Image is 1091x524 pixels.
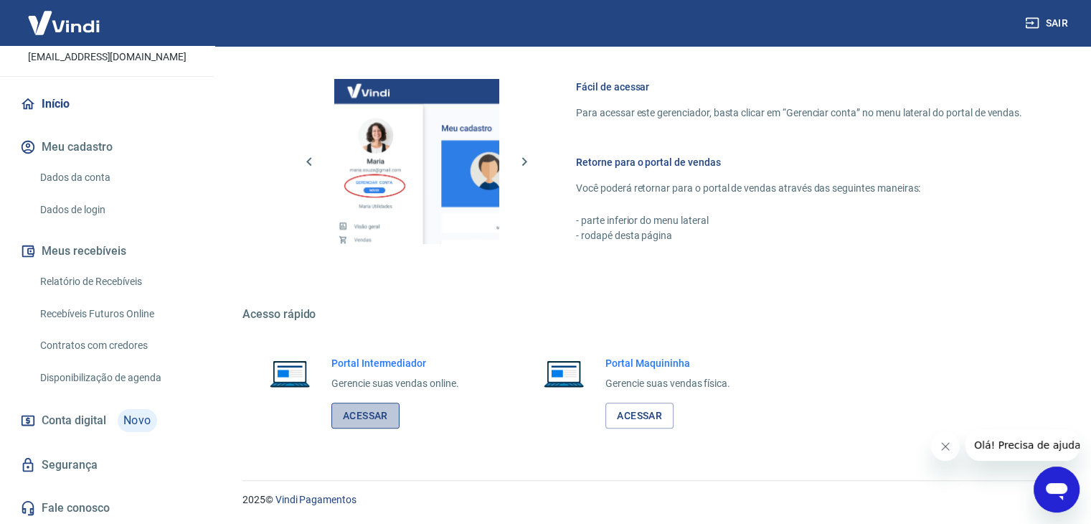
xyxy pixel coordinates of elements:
[17,131,197,163] button: Meu cadastro
[965,429,1080,461] iframe: Mensagem da empresa
[34,163,197,192] a: Dados da conta
[576,213,1022,228] p: - parte inferior do menu lateral
[17,235,197,267] button: Meus recebíveis
[931,432,960,461] iframe: Fechar mensagem
[605,403,674,429] a: Acessar
[242,307,1057,322] h5: Acesso rápido
[34,299,197,329] a: Recebíveis Futuros Online
[28,50,186,65] p: [EMAIL_ADDRESS][DOMAIN_NAME]
[605,376,730,391] p: Gerencie suas vendas física.
[334,79,499,244] img: Imagem da dashboard mostrando o botão de gerenciar conta na sidebar no lado esquerdo
[576,80,1022,94] h6: Fácil de acessar
[17,1,110,45] img: Vindi
[331,403,400,429] a: Acessar
[331,376,459,391] p: Gerencie suas vendas online.
[260,356,320,390] img: Imagem de um notebook aberto
[34,363,197,393] a: Disponibilização de agenda
[17,449,197,481] a: Segurança
[1022,10,1074,37] button: Sair
[331,356,459,370] h6: Portal Intermediador
[1034,467,1080,513] iframe: Botão para abrir a janela de mensagens
[42,411,106,431] span: Conta digital
[118,409,157,432] span: Novo
[9,10,121,22] span: Olá! Precisa de ajuda?
[17,403,197,438] a: Conta digitalNovo
[34,331,197,360] a: Contratos com credores
[534,356,594,390] img: Imagem de um notebook aberto
[576,106,1022,121] p: Para acessar este gerenciador, basta clicar em “Gerenciar conta” no menu lateral do portal de ven...
[576,181,1022,196] p: Você poderá retornar para o portal de vendas através das seguintes maneiras:
[17,492,197,524] a: Fale conosco
[605,356,730,370] h6: Portal Maquininha
[34,195,197,225] a: Dados de login
[34,267,197,296] a: Relatório de Recebíveis
[17,88,197,120] a: Início
[576,155,1022,169] h6: Retorne para o portal de vendas
[242,492,1057,507] p: 2025 ©
[275,494,356,505] a: Vindi Pagamentos
[576,228,1022,243] p: - rodapé desta página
